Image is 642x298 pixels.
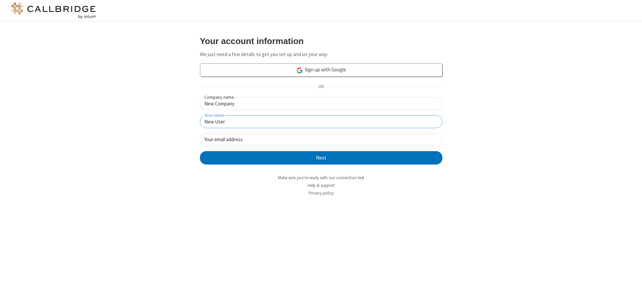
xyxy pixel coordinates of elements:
[296,67,303,74] img: google-icon.png
[200,63,442,77] a: Sign up with Google
[200,97,442,110] input: Company name
[200,115,442,128] input: Your name
[278,175,364,181] a: Make sure you're ready with our connection test
[200,151,442,165] button: Next
[200,36,442,46] h3: Your account information
[10,3,97,19] img: logo@2x.png
[200,51,442,58] p: We just need a few details to get you set up and on your way.
[316,82,326,92] span: OR
[308,183,335,188] a: Help & support
[309,190,334,196] a: Privacy policy
[200,133,442,146] input: Your email address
